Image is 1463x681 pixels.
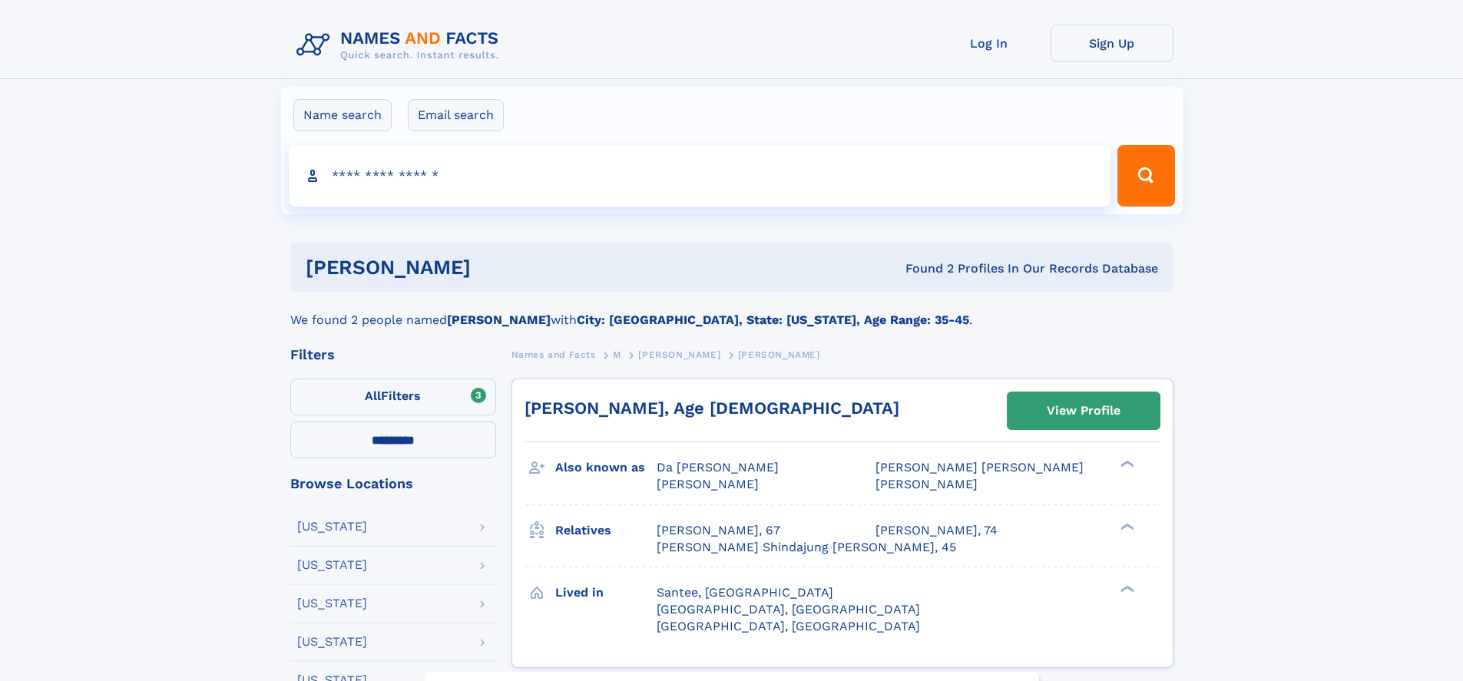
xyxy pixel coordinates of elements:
b: City: [GEOGRAPHIC_DATA], State: [US_STATE], Age Range: 35-45 [577,312,969,327]
input: search input [289,145,1111,207]
div: ❯ [1117,521,1135,531]
div: ❯ [1117,583,1135,593]
a: [PERSON_NAME], 67 [657,522,780,539]
h3: Relatives [555,517,657,544]
a: [PERSON_NAME], 74 [875,522,998,539]
a: Sign Up [1051,25,1173,62]
label: Email search [408,99,504,131]
div: Found 2 Profiles In Our Records Database [688,260,1158,277]
h3: Also known as [555,455,657,481]
span: M [613,349,621,360]
span: [PERSON_NAME] [875,477,978,491]
div: [US_STATE] [297,521,367,533]
span: [GEOGRAPHIC_DATA], [GEOGRAPHIC_DATA] [657,619,920,633]
span: [PERSON_NAME] [638,349,720,360]
b: [PERSON_NAME] [447,312,551,327]
span: Da [PERSON_NAME] [657,460,779,474]
a: [PERSON_NAME] Shindajung [PERSON_NAME], 45 [657,539,956,556]
label: Filters [290,379,496,415]
span: [PERSON_NAME] [PERSON_NAME] [875,460,1084,474]
div: We found 2 people named with . [290,293,1173,329]
img: Logo Names and Facts [290,25,511,66]
div: ❯ [1117,459,1135,469]
label: Name search [293,99,392,131]
span: [PERSON_NAME] [738,349,820,360]
a: M [613,345,621,364]
a: [PERSON_NAME] [638,345,720,364]
a: [PERSON_NAME], Age [DEMOGRAPHIC_DATA] [525,398,899,418]
h1: [PERSON_NAME] [306,258,688,277]
div: Filters [290,348,496,362]
span: [PERSON_NAME] [657,477,759,491]
a: Log In [928,25,1051,62]
div: Browse Locations [290,477,496,491]
a: View Profile [1008,392,1160,429]
div: [US_STATE] [297,636,367,648]
h3: Lived in [555,580,657,606]
div: [US_STATE] [297,559,367,571]
button: Search Button [1117,145,1174,207]
div: View Profile [1047,393,1120,428]
span: All [365,388,381,403]
span: [GEOGRAPHIC_DATA], [GEOGRAPHIC_DATA] [657,602,920,617]
div: [US_STATE] [297,597,367,610]
span: Santee, [GEOGRAPHIC_DATA] [657,585,833,600]
a: Names and Facts [511,345,596,364]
